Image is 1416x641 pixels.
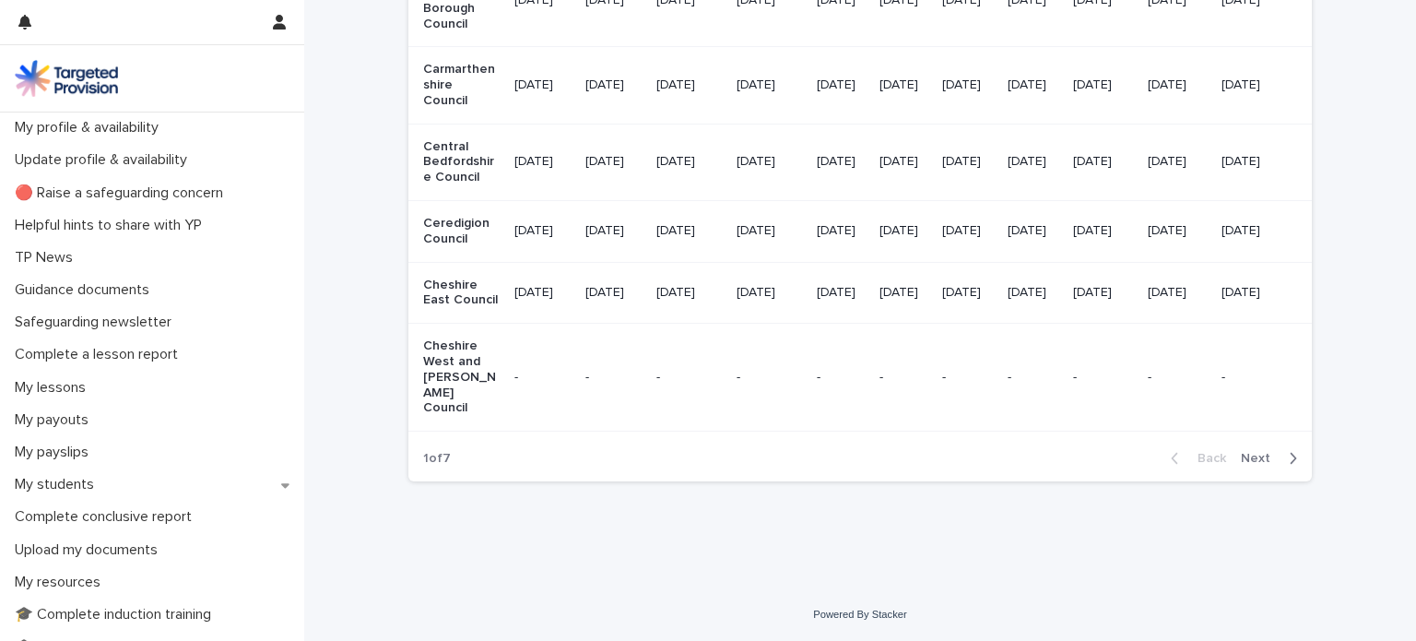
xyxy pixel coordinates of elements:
[656,77,723,93] p: [DATE]
[813,609,906,620] a: Powered By Stacker
[408,47,1312,124] tr: Carmarthenshire Council[DATE][DATE][DATE][DATE][DATE][DATE][DATE][DATE][DATE][DATE][DATE]
[737,285,802,301] p: [DATE]
[7,476,109,493] p: My students
[585,154,641,170] p: [DATE]
[408,262,1312,324] tr: Cheshire East Council[DATE][DATE][DATE][DATE][DATE][DATE][DATE][DATE][DATE][DATE][DATE]
[1148,223,1207,239] p: [DATE]
[514,223,571,239] p: [DATE]
[7,508,206,526] p: Complete conclusive report
[423,139,500,185] p: Central Bedfordshire Council
[942,370,993,386] p: -
[942,223,993,239] p: [DATE]
[7,541,172,559] p: Upload my documents
[942,154,993,170] p: [DATE]
[879,77,926,93] p: [DATE]
[879,285,926,301] p: [DATE]
[1073,285,1133,301] p: [DATE]
[817,77,865,93] p: [DATE]
[1008,285,1058,301] p: [DATE]
[7,217,217,234] p: Helpful hints to share with YP
[656,223,723,239] p: [DATE]
[408,201,1312,263] tr: Ceredigion Council[DATE][DATE][DATE][DATE][DATE][DATE][DATE][DATE][DATE][DATE][DATE]
[423,216,500,247] p: Ceredigion Council
[737,77,802,93] p: [DATE]
[942,77,993,93] p: [DATE]
[737,223,802,239] p: [DATE]
[7,411,103,429] p: My payouts
[817,154,865,170] p: [DATE]
[1221,154,1282,170] p: [DATE]
[7,119,173,137] p: My profile & availability
[1008,154,1058,170] p: [DATE]
[1148,154,1207,170] p: [DATE]
[1186,452,1226,465] span: Back
[1221,370,1282,386] p: -
[656,154,723,170] p: [DATE]
[7,379,100,397] p: My lessons
[15,60,118,97] img: M5nRWzHhSzIhMunXDL62
[423,338,500,416] p: Cheshire West and [PERSON_NAME] Council
[656,370,723,386] p: -
[514,370,571,386] p: -
[7,606,226,623] p: 🎓 Complete induction training
[1221,223,1282,239] p: [DATE]
[1073,370,1133,386] p: -
[1073,77,1133,93] p: [DATE]
[879,223,926,239] p: [DATE]
[737,154,802,170] p: [DATE]
[585,223,641,239] p: [DATE]
[1008,370,1058,386] p: -
[7,444,103,461] p: My payslips
[817,285,865,301] p: [DATE]
[942,285,993,301] p: [DATE]
[408,436,466,481] p: 1 of 7
[1008,223,1058,239] p: [DATE]
[514,77,571,93] p: [DATE]
[1148,285,1207,301] p: [DATE]
[585,285,641,301] p: [DATE]
[7,346,193,363] p: Complete a lesson report
[879,154,926,170] p: [DATE]
[656,285,723,301] p: [DATE]
[879,370,926,386] p: -
[1073,154,1133,170] p: [DATE]
[514,154,571,170] p: [DATE]
[423,278,500,309] p: Cheshire East Council
[817,223,865,239] p: [DATE]
[7,249,88,267] p: TP News
[7,574,115,591] p: My resources
[1221,77,1282,93] p: [DATE]
[1241,452,1281,465] span: Next
[7,314,186,331] p: Safeguarding newsletter
[1221,285,1282,301] p: [DATE]
[7,184,238,202] p: 🔴 Raise a safeguarding concern
[1156,450,1233,467] button: Back
[817,370,865,386] p: -
[408,324,1312,432] tr: Cheshire West and [PERSON_NAME] Council-----------
[7,151,202,169] p: Update profile & availability
[514,285,571,301] p: [DATE]
[1008,77,1058,93] p: [DATE]
[7,281,164,299] p: Guidance documents
[737,370,802,386] p: -
[1148,370,1207,386] p: -
[1148,77,1207,93] p: [DATE]
[585,370,641,386] p: -
[423,62,500,108] p: Carmarthenshire Council
[408,124,1312,200] tr: Central Bedfordshire Council[DATE][DATE][DATE][DATE][DATE][DATE][DATE][DATE][DATE][DATE][DATE]
[585,77,641,93] p: [DATE]
[1233,450,1312,467] button: Next
[1073,223,1133,239] p: [DATE]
